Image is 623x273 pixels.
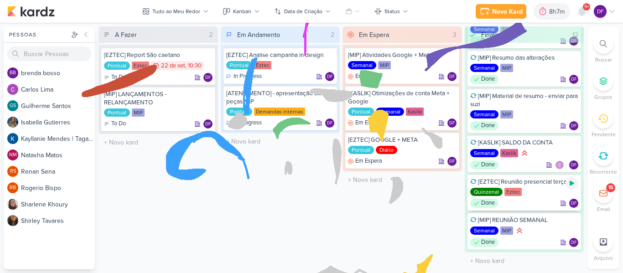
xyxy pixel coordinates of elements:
[355,72,382,81] p: Em Espera
[203,119,213,129] div: Diego Freitas
[555,160,566,170] div: Colaboradores: Carlos Lima
[590,168,617,176] p: Recorrente
[7,100,18,111] div: Guilherme Santos
[254,61,271,69] div: Eztec
[9,153,17,158] p: NM
[571,163,576,168] p: DF
[520,149,529,158] div: Prioridade Alta
[569,30,582,40] div: 12
[481,30,509,40] div: Finalizado
[7,166,18,177] div: Renan Sena
[348,72,382,81] div: Em Espera
[327,121,332,126] p: DF
[348,61,376,69] div: Semanal
[226,89,335,106] div: [ATENDIMENTO] - apresentação de peças MIP
[7,182,18,193] div: Rogerio Bispo
[7,149,18,160] div: Natasha Matos
[447,157,457,166] div: Diego Freitas
[449,30,460,40] div: 3
[7,31,69,39] div: Pessoas
[7,117,18,128] img: Isabella Gutierres
[378,61,391,69] div: MIP
[325,118,334,128] div: Diego Freitas
[587,34,619,64] li: Ctrl + F
[234,118,262,128] p: In Progress
[10,71,16,76] p: bb
[476,4,526,19] button: Novo Kard
[348,108,374,116] div: Pontual
[492,7,523,16] div: Novo Kard
[481,75,495,84] p: Done
[104,90,213,107] div: [MIP] LANÇAMENTOS - RELANÇAMENTO
[161,63,185,69] div: 22 de set
[470,227,498,235] div: Semanal
[470,149,498,157] div: Semanal
[569,160,578,170] div: Diego Freitas
[21,68,95,78] div: b r e n d a b o s s o
[549,7,567,16] div: 8h7m
[104,108,130,117] div: Pontual
[566,177,578,190] div: Ligar relógio
[7,215,18,226] img: Shirley Tavares
[325,72,334,81] div: Diego Freitas
[467,254,582,268] input: + Novo kard
[470,199,498,208] div: Done
[355,118,382,128] p: Em Espera
[223,135,338,148] input: + Novo kard
[597,205,610,213] p: Email
[104,73,126,82] div: To Do
[205,76,211,80] p: DF
[327,75,332,79] p: DF
[449,121,455,126] p: DF
[7,46,91,61] input: Buscar Pessoas
[595,56,612,64] p: Buscar
[203,73,213,82] div: Responsável: Diego Freitas
[571,201,576,206] p: DF
[515,226,524,235] div: Prioridade Alta
[348,136,457,144] div: [EZTEC] GOOGLE + META
[21,101,95,111] div: G u i l h e r m e S a n t o s
[21,183,95,193] div: R o g e r i o B i s p o
[327,30,338,40] div: 2
[569,238,578,247] div: Responsável: Diego Freitas
[481,199,495,208] p: Done
[571,241,576,245] p: DF
[203,73,213,82] div: Diego Freitas
[470,92,579,108] div: [MIP] Material de resumo - enviar para suzi
[10,103,16,108] p: GS
[470,160,498,170] div: Done
[226,108,252,116] div: Pontual
[348,146,374,154] div: Pontual
[555,160,564,170] img: Carlos Lima
[10,169,16,174] p: RS
[470,178,579,186] div: [EZTEC] Reunião presencial terça
[115,30,137,40] div: A Fazer
[470,188,503,196] div: Quinzenal
[376,146,397,154] div: Diário
[500,227,513,235] div: MIP
[21,85,95,94] div: C a r l o s L i m a
[569,75,578,84] div: Responsável: Diego Freitas
[226,51,335,59] div: [EZTEC] Analise campanha in design
[355,157,382,166] p: Em Espera
[104,51,213,59] div: [EZTEC] Report São caetano
[7,199,18,210] img: Sharlene Khoury
[7,133,18,144] img: Kayllanie Mendes | Tagawa
[406,108,424,116] div: Kaslik
[203,119,213,129] div: Responsável: Diego Freitas
[185,63,202,69] div: , 10:30
[104,62,130,70] div: Pontual
[594,93,613,101] p: Grupos
[132,62,149,70] div: Eztec
[594,5,607,18] div: Diego Freitas
[569,75,578,84] div: Diego Freitas
[205,122,211,127] p: DF
[470,75,498,84] div: Done
[104,119,126,129] div: To Do
[571,124,576,129] p: DF
[21,216,95,226] div: S h i r l e y T a v a r e s
[569,160,578,170] div: Responsável: Diego Freitas
[569,199,578,208] div: Diego Freitas
[447,118,457,128] div: Diego Freitas
[594,254,613,262] p: Arquivo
